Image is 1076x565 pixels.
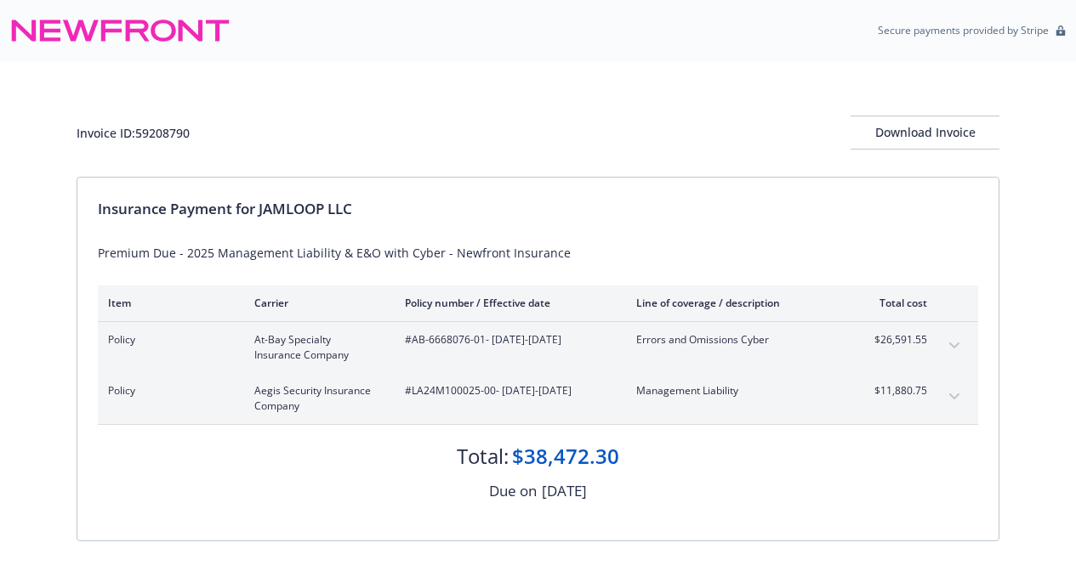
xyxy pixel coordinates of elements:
span: $26,591.55 [863,332,927,347]
span: Policy [108,383,227,398]
div: $38,472.30 [512,442,619,471]
span: Errors and Omissions Cyber [636,332,836,347]
div: Invoice ID: 59208790 [77,124,190,142]
div: Total: [457,442,509,471]
div: Item [108,296,227,310]
span: At-Bay Specialty Insurance Company [254,332,378,363]
div: PolicyAegis Security Insurance Company#LA24M100025-00- [DATE]-[DATE]Management Liability$11,880.7... [98,373,978,424]
div: Premium Due - 2025 Management Liability & E&O with Cyber - Newfront Insurance [98,244,978,262]
span: #AB-6668076-01 - [DATE]-[DATE] [405,332,609,347]
button: Download Invoice [851,116,999,150]
span: Aegis Security Insurance Company [254,383,378,414]
span: $11,880.75 [863,383,927,398]
div: Insurance Payment for JAMLOOP LLC [98,198,978,220]
button: expand content [941,383,968,410]
div: Download Invoice [851,116,999,149]
span: Policy [108,332,227,347]
p: Secure payments provided by Stripe [878,23,1049,37]
span: #LA24M100025-00 - [DATE]-[DATE] [405,383,609,398]
div: Line of coverage / description [636,296,836,310]
span: Management Liability [636,383,836,398]
div: Carrier [254,296,378,310]
div: Policy number / Effective date [405,296,609,310]
div: PolicyAt-Bay Specialty Insurance Company#AB-6668076-01- [DATE]-[DATE]Errors and Omissions Cyber$2... [98,322,978,373]
button: expand content [941,332,968,359]
div: Total cost [863,296,927,310]
div: Due on [489,480,537,502]
div: [DATE] [542,480,587,502]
